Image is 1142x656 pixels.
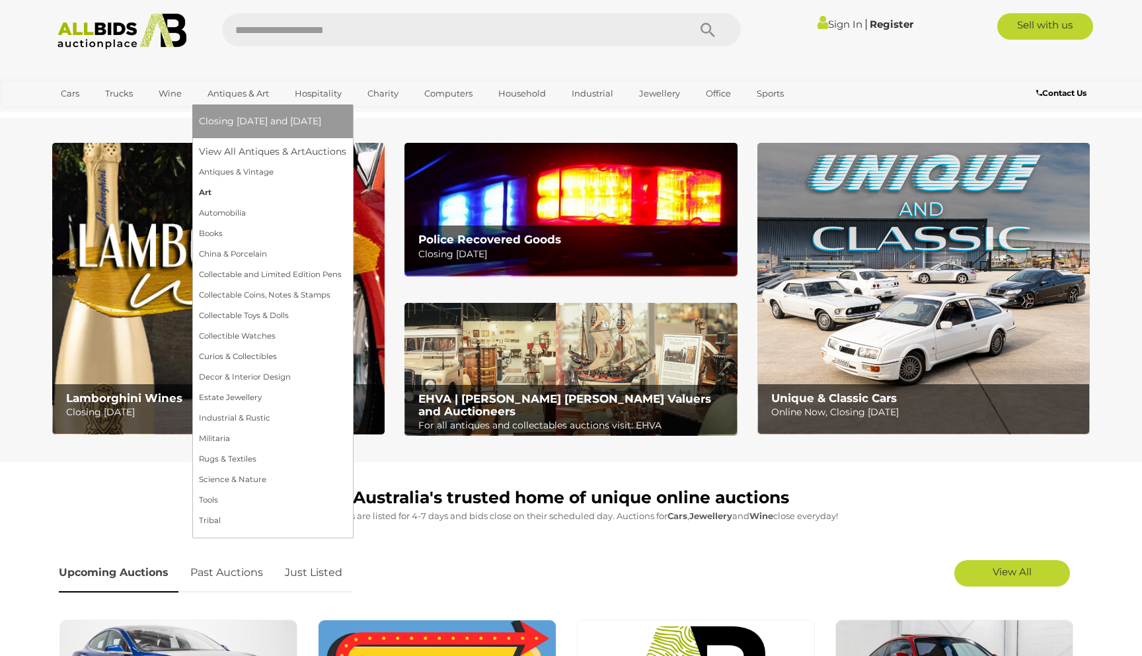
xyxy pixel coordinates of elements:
[771,404,1083,421] p: Online Now, Closing [DATE]
[359,83,407,104] a: Charity
[52,143,385,434] a: Lamborghini Wines Lamborghini Wines Closing [DATE]
[96,83,141,104] a: Trucks
[275,553,352,593] a: Just Listed
[771,391,897,405] b: Unique & Classic Cars
[757,143,1090,434] a: Unique & Classic Cars Unique & Classic Cars Online Now, Closing [DATE]
[404,143,737,276] img: Police Recovered Goods
[404,303,737,436] a: EHVA | Evans Hastings Valuers and Auctioneers EHVA | [PERSON_NAME] [PERSON_NAME] Valuers and Auct...
[416,83,481,104] a: Computers
[404,143,737,276] a: Police Recovered Goods Police Recovered Goods Closing [DATE]
[818,18,862,30] a: Sign In
[180,553,273,593] a: Past Auctions
[59,509,1083,524] p: All Auctions are listed for 4-7 days and bids close on their scheduled day. Auctions for , and cl...
[59,553,178,593] a: Upcoming Auctions
[954,560,1070,587] a: View All
[749,511,773,521] strong: Wine
[418,417,730,434] p: For all antiques and collectables auctions visit: EHVA
[689,511,732,521] strong: Jewellery
[52,104,163,126] a: [GEOGRAPHIC_DATA]
[52,143,385,434] img: Lamborghini Wines
[1036,88,1086,98] b: Contact Us
[150,83,190,104] a: Wine
[66,391,182,405] b: Lamborghini Wines
[404,303,737,436] img: EHVA | Evans Hastings Valuers and Auctioneers
[697,83,740,104] a: Office
[418,233,561,246] b: Police Recovered Goods
[52,83,88,104] a: Cars
[870,18,913,30] a: Register
[675,13,741,46] button: Search
[1036,86,1090,101] a: Contact Us
[59,489,1083,507] h1: Australia's trusted home of unique online auctions
[563,83,622,104] a: Industrial
[66,404,377,421] p: Closing [DATE]
[757,143,1090,434] img: Unique & Classic Cars
[286,83,350,104] a: Hospitality
[993,565,1032,578] span: View All
[490,83,554,104] a: Household
[418,392,711,418] b: EHVA | [PERSON_NAME] [PERSON_NAME] Valuers and Auctioneers
[748,83,792,104] a: Sports
[199,83,278,104] a: Antiques & Art
[50,13,194,50] img: Allbids.com.au
[630,83,689,104] a: Jewellery
[997,13,1093,40] a: Sell with us
[864,17,868,31] span: |
[418,246,730,263] p: Closing [DATE]
[667,511,687,521] strong: Cars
